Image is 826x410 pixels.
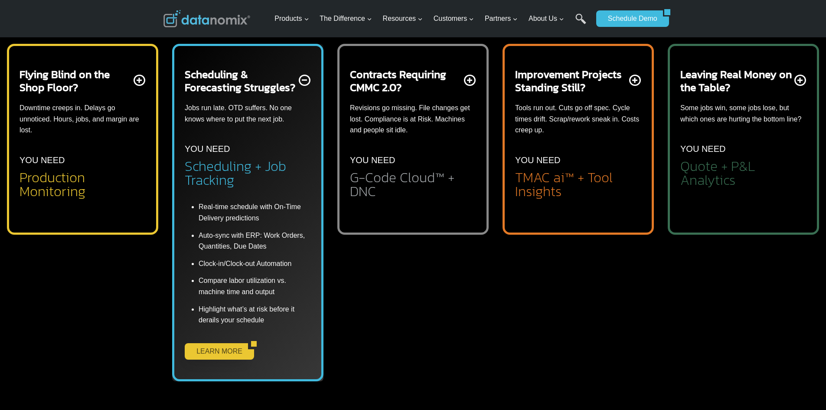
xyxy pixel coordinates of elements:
li: Highlight what’s at risk before it derails your schedule [199,301,311,326]
h2: Contracts Requiring CMMC 2.0? [350,68,462,94]
h2: TMAC ai™ + Tool Insights [515,171,641,198]
h2: Quote + P&L Analytics [680,159,806,187]
span: State/Region [195,107,229,115]
p: YOU NEED [20,153,65,167]
li: Real-time schedule with On-Time Delivery predictions [199,201,311,226]
p: YOU NEED [350,153,395,167]
a: Schedule Demo [596,10,663,27]
a: LEARN MORE [185,343,248,360]
span: About Us [529,13,564,24]
p: Tools run out. Cuts go off spec. Cycle times drift. Scrap/rework sneak in. Costs creep up. [515,102,641,136]
span: Customers [434,13,474,24]
li: Auto-sync with ERP: Work Orders, Quantities, Due Dates [199,227,311,255]
h2: Production Monitoring [20,171,146,198]
h2: Improvement Projects Standing Still? [515,68,627,94]
iframe: Popup CTA [4,256,144,406]
li: Clock-in/Clock-out Automation [199,255,311,272]
a: Privacy Policy [118,194,146,200]
li: Compare labor utilization vs. machine time and output [199,272,311,300]
p: YOU NEED [680,142,725,156]
span: The Difference [320,13,372,24]
p: Revisions go missing. File changes get lost. Compliance is at Risk. Machines and people sit idle. [350,102,476,136]
span: Partners [485,13,518,24]
h2: Leaving Real Money on the Table? [680,68,793,94]
span: Products [274,13,309,24]
h2: Scheduling + Job Tracking [185,159,311,187]
nav: Primary Navigation [271,5,592,33]
img: Datanomix [163,10,250,27]
p: Jobs run late. OTD suffers. No one knows where to put the next job. [185,102,311,125]
span: Resources [383,13,423,24]
p: Some jobs win, some jobs lose, but which ones are hurting the bottom line? [680,102,806,125]
p: Downtime creeps in. Delays go unnoticed. Hours, jobs, and margin are lost. [20,102,146,136]
p: YOU NEED [515,153,560,167]
span: Phone number [195,36,234,44]
a: Terms [97,194,110,200]
span: Last Name [195,0,223,8]
h2: Flying Blind on the Shop Floor? [20,68,132,94]
p: YOU NEED [185,142,230,156]
h2: G-Code Cloud™ + DNC [350,171,476,198]
h2: Scheduling & Forecasting Struggles? [185,68,297,94]
a: Search [575,13,586,33]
